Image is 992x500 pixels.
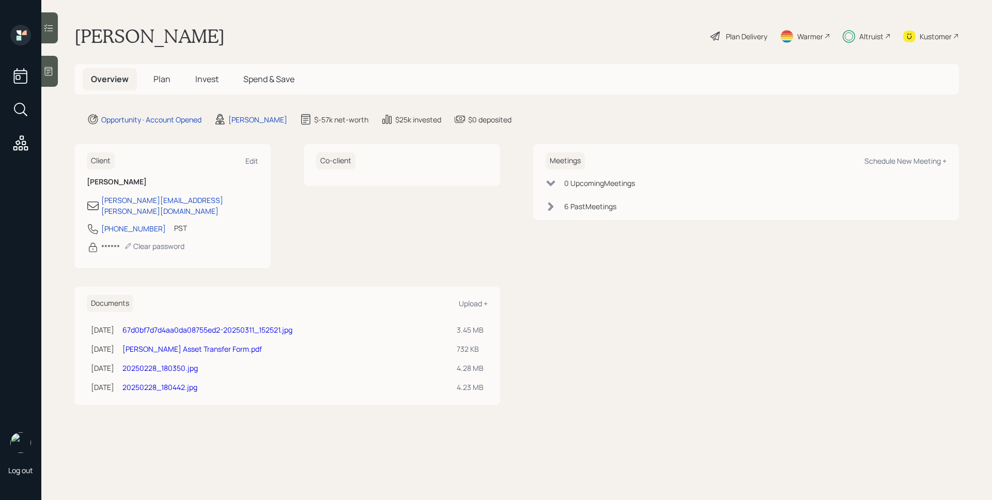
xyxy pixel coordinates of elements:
[864,156,947,166] div: Schedule New Meeting +
[395,114,441,125] div: $25k invested
[859,31,884,42] div: Altruist
[91,382,114,393] div: [DATE]
[101,223,166,234] div: [PHONE_NUMBER]
[797,31,823,42] div: Warmer
[546,152,585,169] h6: Meetings
[87,178,258,186] h6: [PERSON_NAME]
[457,343,484,354] div: 732 KB
[87,152,115,169] h6: Client
[153,73,171,85] span: Plan
[74,25,225,48] h1: [PERSON_NAME]
[245,156,258,166] div: Edit
[459,299,488,308] div: Upload +
[8,465,33,475] div: Log out
[122,325,292,335] a: 67d0bf7d7d4aa0da08755ed2-20250311_152521.jpg
[174,223,187,233] div: PST
[726,31,767,42] div: Plan Delivery
[457,363,484,373] div: 4.28 MB
[122,344,262,354] a: [PERSON_NAME] Asset Transfer Form.pdf
[195,73,219,85] span: Invest
[457,324,484,335] div: 3.45 MB
[87,295,133,312] h6: Documents
[228,114,287,125] div: [PERSON_NAME]
[91,363,114,373] div: [DATE]
[122,363,198,373] a: 20250228_180350.jpg
[316,152,355,169] h6: Co-client
[91,343,114,354] div: [DATE]
[243,73,295,85] span: Spend & Save
[122,382,197,392] a: 20250228_180442.jpg
[314,114,368,125] div: $-57k net-worth
[920,31,952,42] div: Kustomer
[457,382,484,393] div: 4.23 MB
[124,241,184,251] div: Clear password
[101,114,202,125] div: Opportunity · Account Opened
[101,195,258,216] div: [PERSON_NAME][EMAIL_ADDRESS][PERSON_NAME][DOMAIN_NAME]
[564,201,616,212] div: 6 Past Meeting s
[468,114,512,125] div: $0 deposited
[91,73,129,85] span: Overview
[10,432,31,453] img: james-distasi-headshot.png
[564,178,635,189] div: 0 Upcoming Meeting s
[91,324,114,335] div: [DATE]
